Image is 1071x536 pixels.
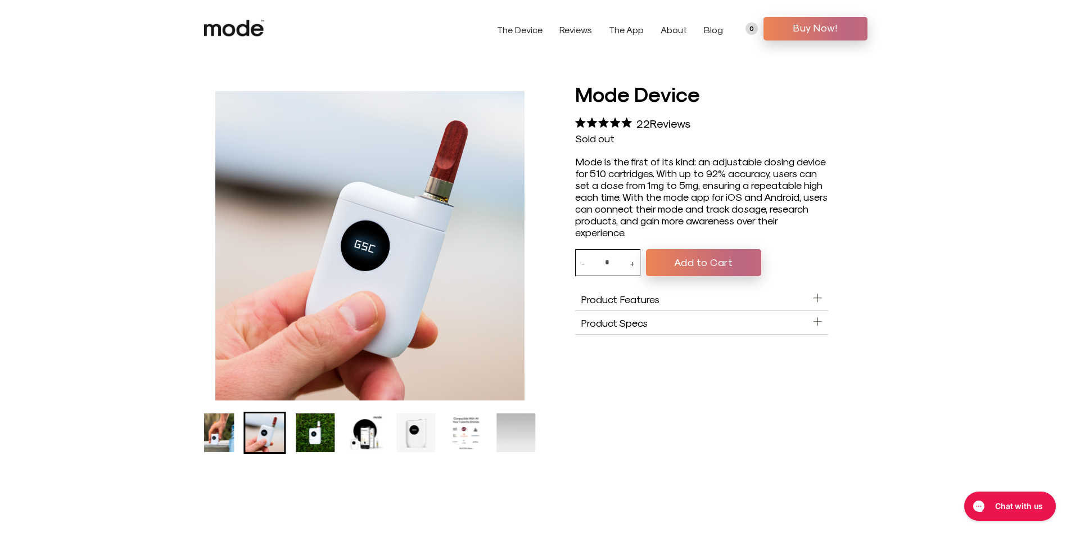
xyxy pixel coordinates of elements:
div: Mode Device product thumbnail [204,412,536,454]
a: 0 [745,22,758,35]
span: Buy Now! [772,19,859,36]
button: + [630,250,634,276]
div: Mode is the first of its kind: an adjustable dosing device for 510 cartridges. With up to 92% acc... [575,155,828,238]
img: Mode Device [346,413,385,452]
a: The App [609,24,644,35]
span: Product Specs [581,317,648,328]
h1: Mode Device [575,80,828,107]
button: Add to Cart [646,249,761,276]
a: About [661,24,687,35]
a: The Device [497,24,543,35]
li: Go to slide 2 [193,412,236,454]
img: Mode Device [446,413,485,452]
li: 3 of 8 [215,91,525,400]
div: Mode Device product carousel [215,91,525,400]
li: Go to slide 3 [244,412,286,454]
li: Go to slide 4 [294,412,336,454]
span: 22 [636,116,650,130]
img: Mode Device [246,413,284,452]
li: Go to slide 6 [395,412,437,454]
div: 22Reviews [575,112,691,132]
img: Mode Device [296,413,335,452]
button: - [581,250,585,276]
span: Sold out [575,132,614,144]
span: Product Features [581,293,659,305]
a: Buy Now! [763,17,867,40]
span: Reviews [650,116,690,130]
img: Mode Device [195,413,234,452]
a: Blog [704,24,723,35]
a: Reviews [559,24,592,35]
img: Mode Device [396,413,435,452]
img: Mode Device [215,91,525,400]
li: 8 of 8 [495,412,537,454]
li: Go to slide 5 [345,412,387,454]
product-gallery: Mode Device product carousel [204,80,536,454]
li: Go to slide 7 [445,412,487,454]
iframe: Gorgias live chat messenger [959,488,1060,525]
